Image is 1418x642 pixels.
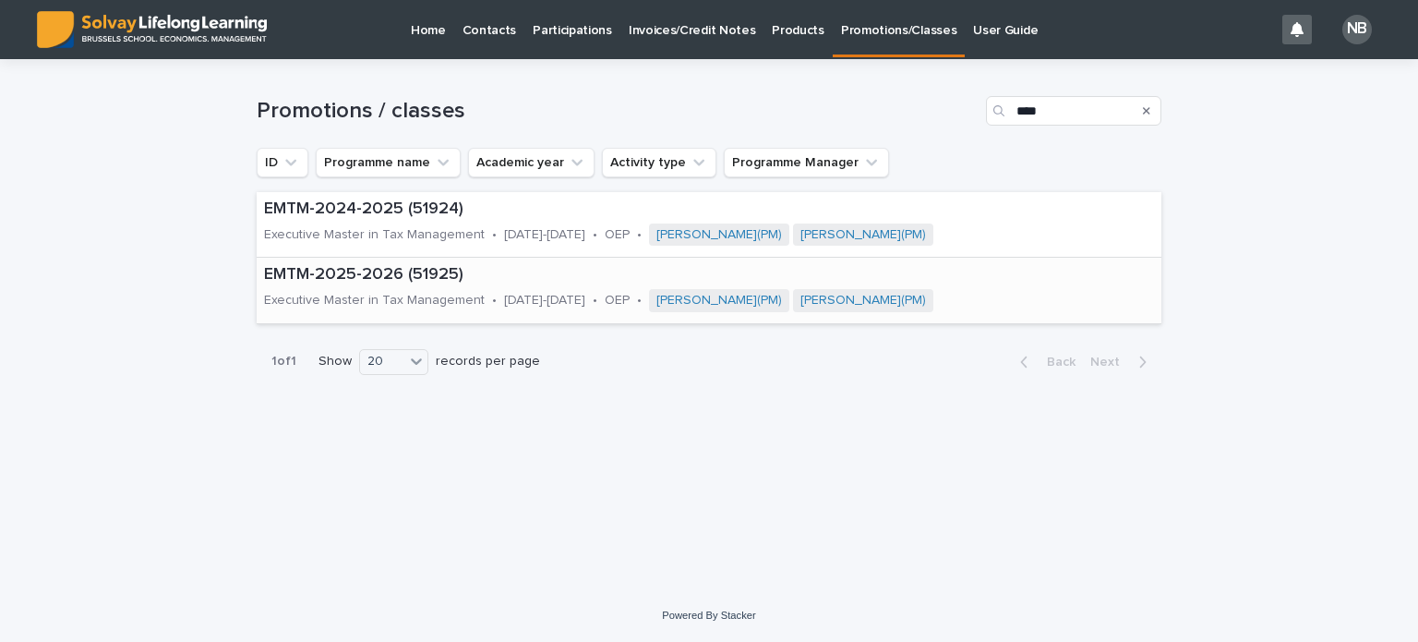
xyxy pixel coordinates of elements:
[662,610,755,621] a: Powered By Stacker
[468,148,595,177] button: Academic year
[264,227,485,243] p: Executive Master in Tax Management
[318,354,352,369] p: Show
[360,352,404,371] div: 20
[492,293,497,309] p: •
[264,200,1136,220] p: EMTM-2024-2025 (51924)
[637,293,642,309] p: •
[800,293,926,309] a: [PERSON_NAME](PM)
[593,227,597,243] p: •
[436,354,540,369] p: records per page
[593,293,597,309] p: •
[504,227,585,243] p: [DATE]-[DATE]
[986,96,1161,126] input: Search
[316,148,461,177] button: Programme name
[605,293,630,309] p: OEP
[492,227,497,243] p: •
[656,227,782,243] a: [PERSON_NAME](PM)
[264,265,1136,285] p: EMTM-2025-2026 (51925)
[1036,356,1076,369] span: Back
[1083,354,1161,370] button: Next
[257,192,1161,258] a: EMTM-2024-2025 (51924)Executive Master in Tax Management•[DATE]-[DATE]•OEP•[PERSON_NAME](PM) [PER...
[1090,356,1131,369] span: Next
[1005,354,1083,370] button: Back
[257,148,308,177] button: ID
[504,293,585,309] p: [DATE]-[DATE]
[37,11,267,48] img: ED0IkcNQHGZZMpCVrDht
[264,293,485,309] p: Executive Master in Tax Management
[602,148,716,177] button: Activity type
[637,227,642,243] p: •
[257,98,979,125] h1: Promotions / classes
[1342,15,1372,44] div: NB
[257,258,1161,323] a: EMTM-2025-2026 (51925)Executive Master in Tax Management•[DATE]-[DATE]•OEP•[PERSON_NAME](PM) [PER...
[656,293,782,309] a: [PERSON_NAME](PM)
[605,227,630,243] p: OEP
[257,339,311,384] p: 1 of 1
[724,148,889,177] button: Programme Manager
[800,227,926,243] a: [PERSON_NAME](PM)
